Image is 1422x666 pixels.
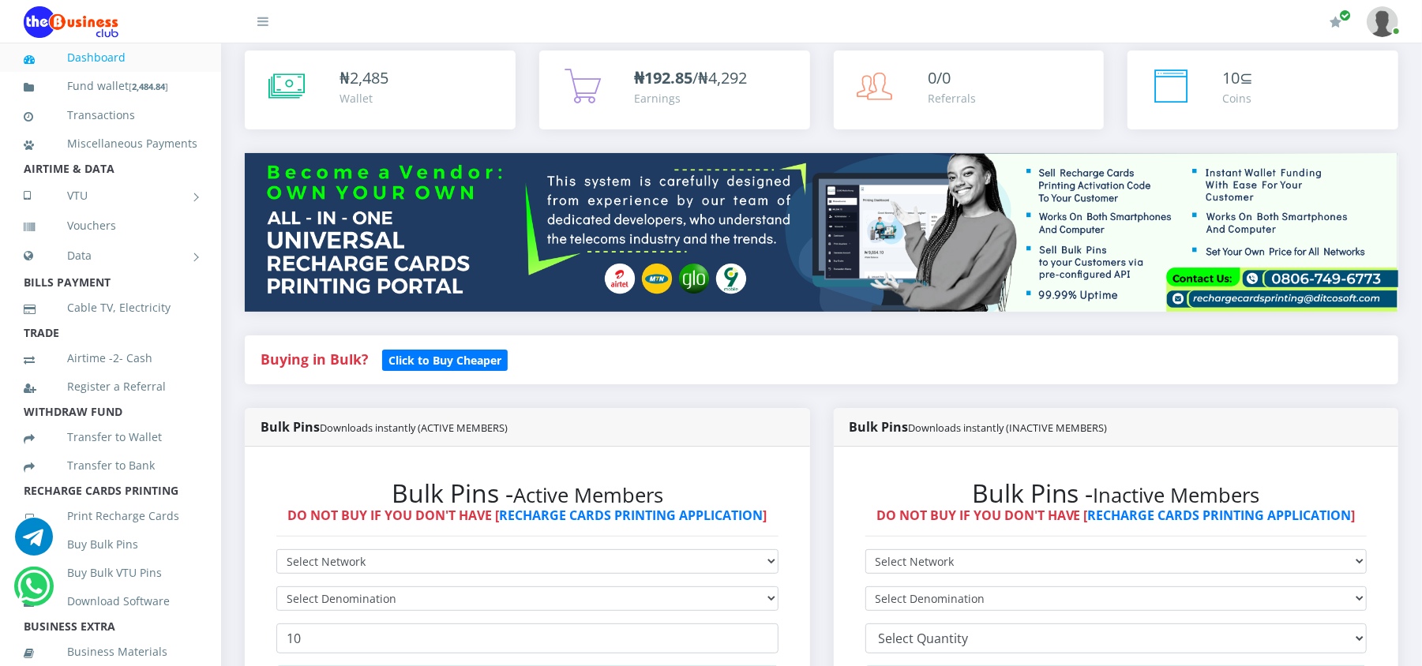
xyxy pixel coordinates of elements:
[129,80,168,92] small: [ ]
[850,418,1108,436] strong: Bulk Pins
[1339,9,1351,21] span: Renew/Upgrade Subscription
[24,125,197,162] a: Miscellaneous Payments
[634,90,747,107] div: Earnings
[24,290,197,326] a: Cable TV, Electricity
[1088,507,1352,524] a: RECHARGE CARDS PRINTING APPLICATION
[388,353,501,368] b: Click to Buy Cheaper
[499,507,763,524] a: RECHARGE CARDS PRINTING APPLICATION
[24,236,197,275] a: Data
[276,478,779,508] h2: Bulk Pins -
[513,481,663,509] small: Active Members
[18,579,51,605] a: Chat for support
[261,350,368,369] strong: Buying in Bulk?
[287,507,767,524] strong: DO NOT BUY IF YOU DON'T HAVE [ ]
[1330,16,1341,28] i: Renew/Upgrade Subscription
[909,421,1108,435] small: Downloads instantly (INACTIVE MEMBERS)
[340,90,388,107] div: Wallet
[24,369,197,405] a: Register a Referral
[24,39,197,76] a: Dashboard
[24,6,118,38] img: Logo
[1367,6,1398,37] img: User
[24,583,197,619] a: Download Software
[245,51,516,129] a: ₦2,485 Wallet
[634,67,747,88] span: /₦4,292
[634,67,692,88] b: ₦192.85
[382,350,508,369] a: Click to Buy Cheaper
[865,478,1368,508] h2: Bulk Pins -
[24,97,197,133] a: Transactions
[929,67,951,88] span: 0/0
[24,498,197,534] a: Print Recharge Cards
[350,67,388,88] span: 2,485
[24,176,197,215] a: VTU
[261,418,508,436] strong: Bulk Pins
[340,66,388,90] div: ₦
[24,526,197,563] a: Buy Bulk Pins
[245,153,1398,311] img: multitenant_rcp.png
[24,447,197,484] a: Transfer to Bank
[24,555,197,591] a: Buy Bulk VTU Pins
[320,421,508,435] small: Downloads instantly (ACTIVE MEMBERS)
[1222,67,1240,88] span: 10
[1094,481,1260,509] small: Inactive Members
[276,623,779,653] input: Enter Quantity
[1222,90,1253,107] div: Coins
[539,51,810,129] a: ₦192.85/₦4,292 Earnings
[1222,66,1253,90] div: ⊆
[15,529,53,556] a: Chat for support
[834,51,1105,129] a: 0/0 Referrals
[24,68,197,105] a: Fund wallet[2,484.84]
[24,208,197,244] a: Vouchers
[24,419,197,455] a: Transfer to Wallet
[132,80,165,92] b: 2,484.84
[929,90,977,107] div: Referrals
[876,507,1356,524] strong: DO NOT BUY IF YOU DON'T HAVE [ ]
[24,340,197,376] a: Airtime -2- Cash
